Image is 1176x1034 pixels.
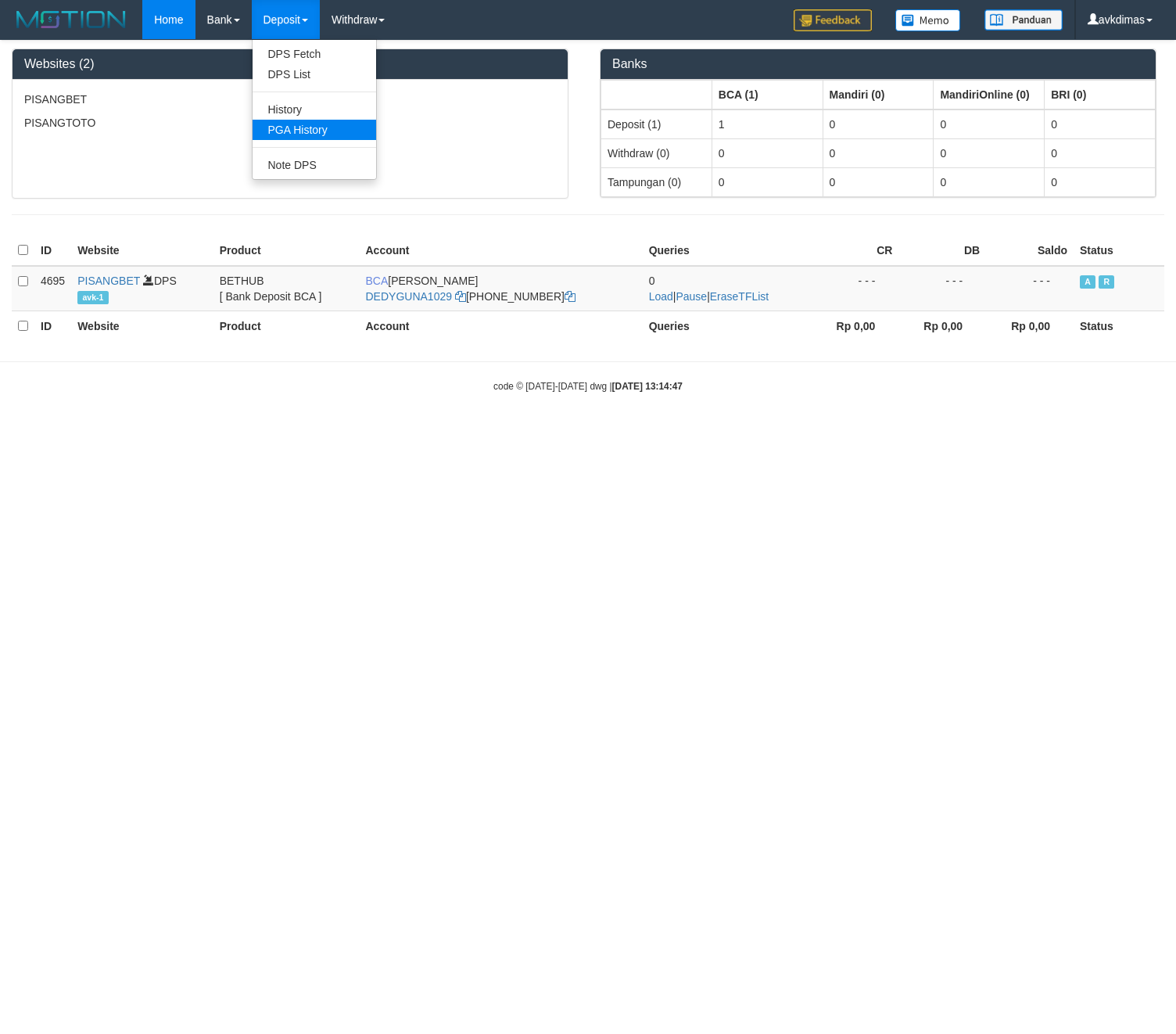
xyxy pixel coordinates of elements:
td: 0 [1045,138,1156,167]
td: 0 [823,167,934,196]
th: Group: activate to sort column ascending [823,80,934,110]
span: 0 [649,275,655,287]
span: | | [649,275,769,303]
th: Group: activate to sort column ascending [712,80,823,110]
td: 0 [1045,167,1156,196]
th: Rp 0,00 [898,311,986,341]
a: DPS List [253,64,376,84]
span: Running [1099,275,1114,289]
a: EraseTFList [710,290,769,303]
th: Product [213,311,360,341]
th: Account [360,235,643,266]
th: Status [1074,311,1164,341]
td: 0 [934,138,1045,167]
td: - - - [898,266,986,311]
th: ID [34,235,71,266]
td: [PERSON_NAME] [PHONE_NUMBER] [360,266,643,311]
a: DPS Fetch [253,44,376,64]
td: 4695 [34,266,71,311]
span: Active [1080,275,1095,289]
a: DEDYGUNA1029 [366,290,453,303]
th: Group: activate to sort column ascending [1045,80,1156,110]
strong: [DATE] 13:14:47 [612,381,683,392]
th: DB [898,235,986,266]
th: Queries [643,235,812,266]
th: CR [812,235,899,266]
td: 0 [1045,110,1156,139]
p: PISANGTOTO [24,115,556,131]
a: Copy 7985845158 to clipboard [565,290,575,303]
td: 0 [823,110,934,139]
img: Feedback.jpg [794,9,872,31]
h3: Banks [612,57,1144,71]
th: Group: activate to sort column ascending [934,80,1045,110]
th: Website [71,235,213,266]
th: Queries [643,311,812,341]
th: Saldo [986,235,1074,266]
th: ID [34,311,71,341]
th: Group: activate to sort column ascending [601,80,712,110]
th: Status [1074,235,1164,266]
th: Website [71,311,213,341]
th: Account [360,311,643,341]
td: 0 [934,110,1045,139]
td: 0 [712,167,823,196]
a: Copy DEDYGUNA1029 to clipboard [455,290,466,303]
small: code © [DATE]-[DATE] dwg | [493,381,683,392]
a: Pause [676,290,707,303]
h3: Websites (2) [24,57,556,71]
th: Rp 0,00 [812,311,899,341]
td: Withdraw (0) [601,138,712,167]
td: Deposit (1) [601,110,712,139]
td: - - - [812,266,899,311]
span: avk-1 [77,291,108,304]
td: Tampungan (0) [601,167,712,196]
p: PISANGBET [24,92,556,107]
td: DPS [71,266,213,311]
a: PISANGBET [77,275,140,287]
a: Load [649,290,673,303]
a: PGA History [253,120,376,140]
img: MOTION_logo.png [12,8,131,31]
span: BCA [366,275,389,287]
td: 1 [712,110,823,139]
td: - - - [986,266,1074,311]
a: History [253,99,376,120]
img: panduan.png [984,9,1063,31]
td: BETHUB [ Bank Deposit BCA ] [213,266,360,311]
a: Note DPS [253,155,376,175]
th: Rp 0,00 [986,311,1074,341]
td: 0 [712,138,823,167]
td: 0 [934,167,1045,196]
th: Product [213,235,360,266]
img: Button%20Memo.svg [895,9,961,31]
td: 0 [823,138,934,167]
